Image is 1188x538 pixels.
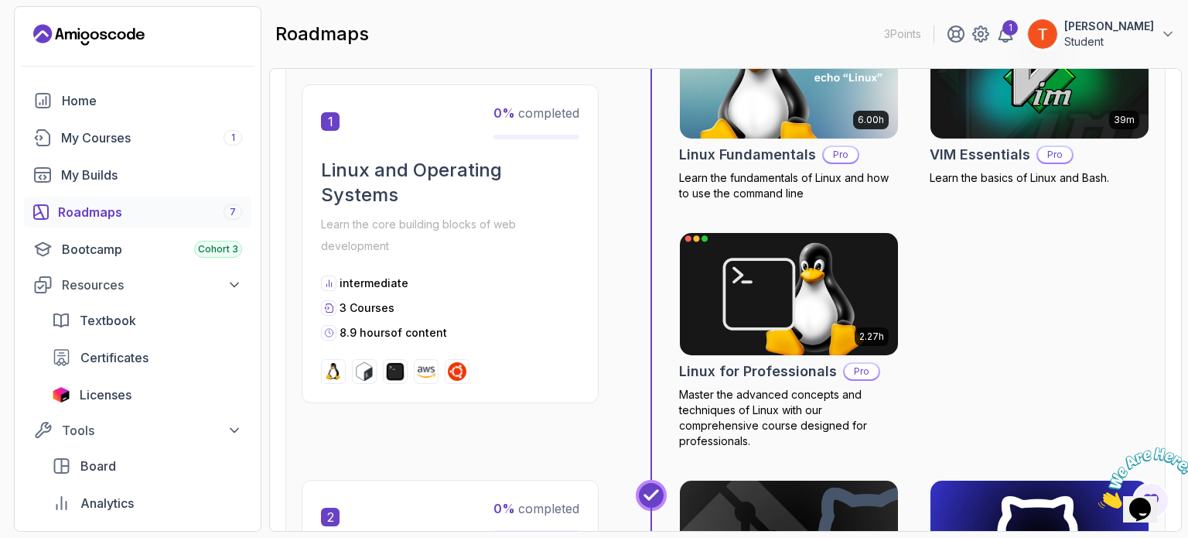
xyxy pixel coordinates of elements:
[1002,20,1018,36] div: 1
[321,112,340,131] span: 1
[24,85,251,116] a: home
[1038,147,1072,163] p: Pro
[43,379,251,410] a: licenses
[680,16,898,139] img: Linux Fundamentals card
[1064,34,1154,50] p: Student
[340,301,394,314] span: 3 Courses
[884,26,921,42] p: 3 Points
[24,271,251,299] button: Resources
[61,166,242,184] div: My Builds
[1064,19,1154,34] p: [PERSON_NAME]
[930,144,1030,166] h2: VIM Essentials
[24,122,251,153] a: courses
[448,362,466,381] img: ubuntu logo
[24,159,251,190] a: builds
[1114,114,1135,126] p: 39m
[62,276,242,294] div: Resources
[845,364,879,379] p: Pro
[275,22,369,46] h2: roadmaps
[231,132,235,144] span: 1
[996,25,1015,43] a: 1
[679,15,899,201] a: Linux Fundamentals card6.00hLinux FundamentalsProLearn the fundamentals of Linux and how to use t...
[679,232,899,449] a: Linux for Professionals card2.27hLinux for ProfessionalsProMaster the advanced concepts and techn...
[43,451,251,481] a: board
[80,386,131,404] span: Licenses
[61,129,242,147] div: My Courses
[62,240,242,259] div: Bootcamp
[33,22,145,47] a: Landing page
[24,197,251,228] a: roadmaps
[355,362,374,381] img: bash logo
[930,170,1149,186] p: Learn the basics of Linux and Bash.
[43,305,251,336] a: textbook
[679,144,816,166] h2: Linux Fundamentals
[52,387,70,403] img: jetbrains icon
[24,416,251,444] button: Tools
[340,325,447,341] p: 8.9 hours of content
[321,158,579,207] h2: Linux and Operating Systems
[62,421,242,440] div: Tools
[321,508,340,526] span: 2
[58,203,242,221] div: Roadmaps
[493,105,515,121] span: 0 %
[679,387,899,449] p: Master the advanced concepts and techniques of Linux with our comprehensive course designed for p...
[80,494,134,512] span: Analytics
[43,488,251,519] a: analytics
[324,362,343,381] img: linux logo
[1028,19,1057,49] img: user profile image
[321,214,579,257] p: Learn the core building blocks of web development
[62,91,242,110] div: Home
[6,6,102,67] img: Chat attention grabber
[80,311,136,330] span: Textbook
[674,230,903,358] img: Linux for Professionals card
[386,362,405,381] img: terminal logo
[859,331,884,343] p: 2.27h
[930,15,1149,186] a: VIM Essentials card39mVIM EssentialsProLearn the basics of Linux and Bash.
[858,114,884,126] p: 6.00h
[930,16,1149,139] img: VIM Essentials card
[80,457,116,475] span: Board
[417,362,435,381] img: aws logo
[493,501,515,516] span: 0 %
[1027,19,1176,50] button: user profile image[PERSON_NAME]Student
[24,234,251,265] a: bootcamp
[43,342,251,373] a: certificates
[230,206,236,218] span: 7
[824,147,858,163] p: Pro
[340,276,408,291] p: intermediate
[493,105,579,121] span: completed
[198,243,238,255] span: Cohort 3
[679,361,837,382] h2: Linux for Professionals
[80,348,148,367] span: Certificates
[679,170,899,201] p: Learn the fundamentals of Linux and how to use the command line
[1092,441,1188,515] iframe: chat widget
[493,501,579,516] span: completed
